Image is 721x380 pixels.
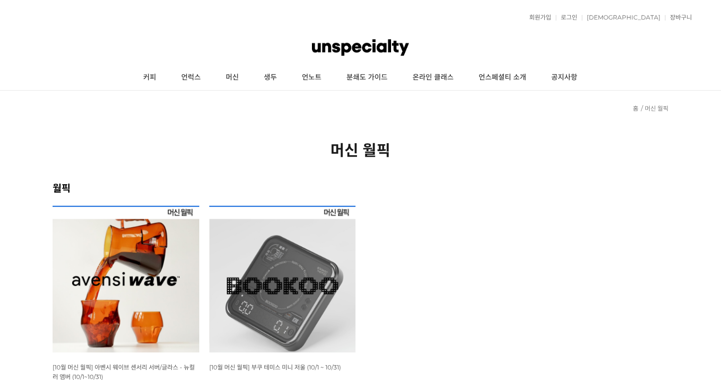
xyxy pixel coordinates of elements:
a: 머신 [213,65,251,90]
a: 생두 [251,65,289,90]
img: 언스페셜티 몰 [312,33,409,63]
a: 언노트 [289,65,334,90]
a: 언럭스 [169,65,213,90]
a: 분쇄도 가이드 [334,65,400,90]
a: [DEMOGRAPHIC_DATA] [582,15,660,21]
img: [10월 머신 월픽] 아벤시 웨이브 센서리 서버/글라스 - 뉴컬러 앰버 (10/1~10/31) [53,206,199,352]
h2: 머신 월픽 [53,138,668,160]
a: 공지사항 [539,65,590,90]
a: 언스페셜티 소개 [466,65,539,90]
a: 장바구니 [665,15,692,21]
a: 머신 월픽 [645,105,668,112]
a: 온라인 클래스 [400,65,466,90]
span: [10월 머신 월픽] 부쿠 테미스 미니 저울 (10/1 ~ 10/31) [209,363,341,371]
a: [10월 머신 월픽] 부쿠 테미스 미니 저울 (10/1 ~ 10/31) [209,363,341,371]
a: 회원가입 [524,15,551,21]
a: 로그인 [556,15,577,21]
a: 홈 [633,105,638,112]
a: 커피 [131,65,169,90]
img: [10월 머신 월픽] 부쿠 테미스 미니 저울 (10/1 ~ 10/31) [209,206,356,352]
h2: 월픽 [53,180,668,195]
